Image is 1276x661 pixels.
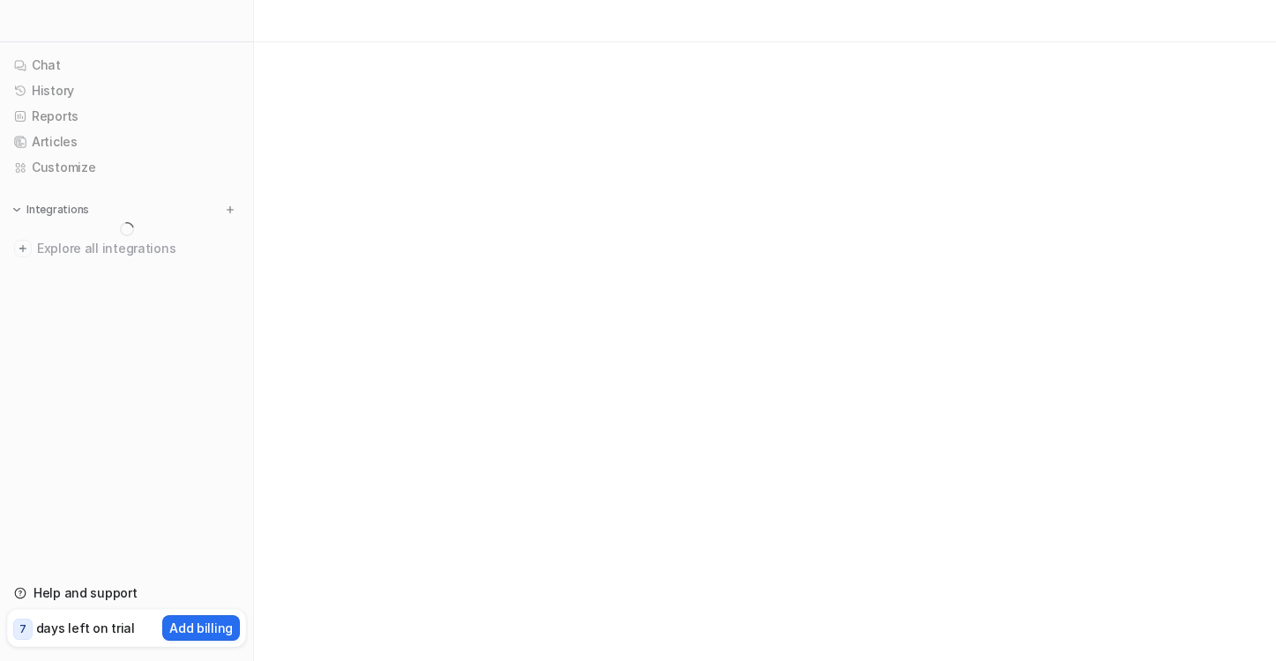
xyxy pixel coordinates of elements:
[19,621,26,637] p: 7
[14,240,32,257] img: explore all integrations
[7,53,246,78] a: Chat
[7,236,246,261] a: Explore all integrations
[7,581,246,605] a: Help and support
[7,201,94,219] button: Integrations
[169,619,233,637] p: Add billing
[11,204,23,216] img: expand menu
[7,155,246,180] a: Customize
[7,104,246,129] a: Reports
[162,615,240,641] button: Add billing
[37,234,239,263] span: Explore all integrations
[7,78,246,103] a: History
[7,130,246,154] a: Articles
[36,619,135,637] p: days left on trial
[224,204,236,216] img: menu_add.svg
[26,203,89,217] p: Integrations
